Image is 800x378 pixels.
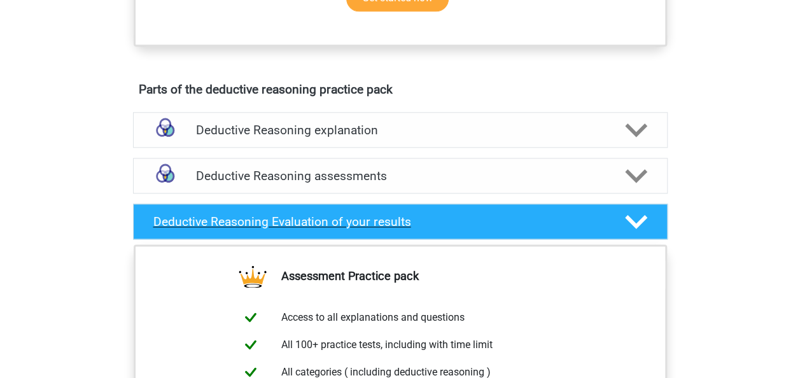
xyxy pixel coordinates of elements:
[139,82,662,97] h4: Parts of the deductive reasoning practice pack
[196,169,605,183] h4: Deductive Reasoning assessments
[153,214,605,229] h4: Deductive Reasoning Evaluation of your results
[196,123,605,137] h4: Deductive Reasoning explanation
[149,160,181,192] img: deductive reasoning assessments
[128,112,673,148] a: explanations Deductive Reasoning explanation
[128,204,673,239] a: Deductive Reasoning Evaluation of your results
[128,158,673,193] a: assessments Deductive Reasoning assessments
[149,114,181,146] img: deductive reasoning explanations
